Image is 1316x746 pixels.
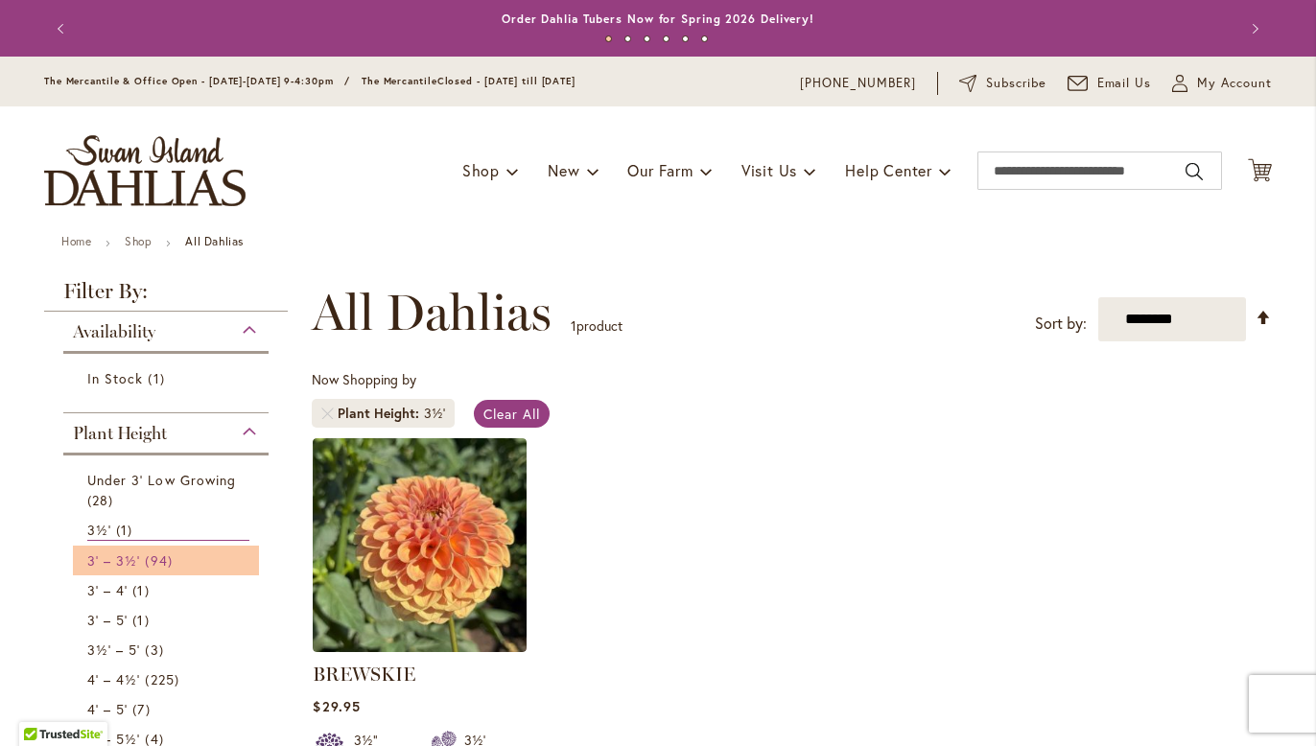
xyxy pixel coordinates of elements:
span: Availability [73,321,155,342]
span: 3½' – 5' [87,641,140,659]
span: Visit Us [741,160,797,180]
a: Subscribe [959,74,1046,93]
button: 2 of 6 [624,35,631,42]
span: Clear All [483,405,540,423]
span: All Dahlias [312,284,552,341]
button: 4 of 6 [663,35,670,42]
button: 3 of 6 [644,35,650,42]
a: BREWSKIE [313,638,527,656]
span: 1 [132,610,153,630]
span: 1 [132,580,153,600]
span: 7 [132,699,154,719]
button: Next [1234,10,1272,48]
span: 3 [145,640,168,660]
a: [PHONE_NUMBER] [800,74,916,93]
button: 5 of 6 [682,35,689,42]
button: 6 of 6 [701,35,708,42]
button: Previous [44,10,82,48]
a: Shop [125,234,152,248]
a: 3' – 4' 1 [87,580,249,600]
span: My Account [1197,74,1272,93]
span: New [548,160,579,180]
img: BREWSKIE [313,438,527,652]
a: 4' – 4½' 225 [87,669,249,689]
span: 4' – 5' [87,700,128,718]
span: Now Shopping by [312,370,416,388]
a: 3½' 1 [87,520,249,541]
a: Home [61,234,91,248]
a: store logo [44,135,246,206]
a: Order Dahlia Tubers Now for Spring 2026 Delivery! [502,12,814,26]
span: Shop [462,160,500,180]
span: In Stock [87,369,143,387]
span: $29.95 [313,697,360,715]
p: product [571,311,623,341]
span: Our Farm [627,160,693,180]
a: Remove Plant Height 3½' [321,408,333,419]
a: 3½' – 5' 3 [87,640,249,660]
a: Email Us [1068,74,1152,93]
iframe: Launch Accessibility Center [14,678,68,732]
a: 3' – 3½' 94 [87,550,249,571]
button: My Account [1172,74,1272,93]
span: Plant Height [73,423,167,444]
strong: All Dahlias [185,234,244,248]
span: Closed - [DATE] till [DATE] [437,75,576,87]
span: 3' – 5' [87,611,128,629]
a: In Stock 1 [87,368,249,388]
span: 1 [571,316,576,335]
span: The Mercantile & Office Open - [DATE]-[DATE] 9-4:30pm / The Mercantile [44,75,437,87]
span: 3' – 3½' [87,551,140,570]
span: Subscribe [986,74,1046,93]
a: Under 3' Low Growing 28 [87,470,249,510]
a: 3' – 5' 1 [87,610,249,630]
div: 3½' [424,404,445,423]
span: Plant Height [338,404,424,423]
label: Sort by: [1035,306,1087,341]
span: 3½' [87,521,111,539]
span: 1 [148,368,169,388]
a: BREWSKIE [313,663,415,686]
span: 225 [145,669,183,689]
button: 1 of 6 [605,35,612,42]
span: Help Center [845,160,932,180]
span: 1 [116,520,137,540]
span: 4' – 4½' [87,670,140,688]
span: 28 [87,490,118,510]
a: Clear All [474,400,550,428]
span: Under 3' Low Growing [87,471,236,489]
span: 3' – 4' [87,581,128,599]
strong: Filter By: [44,281,288,312]
a: 4' – 5' 7 [87,699,249,719]
span: 94 [145,550,176,571]
span: Email Us [1097,74,1152,93]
